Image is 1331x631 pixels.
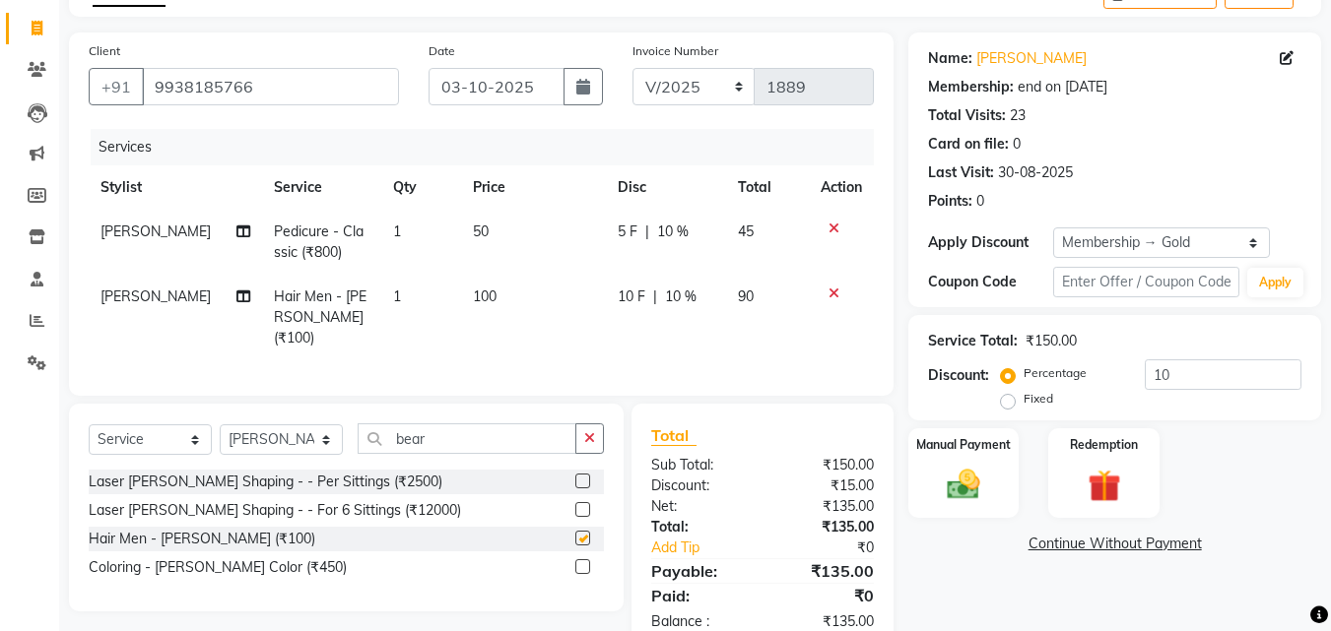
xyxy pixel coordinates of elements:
span: Total [651,425,697,446]
div: 30-08-2025 [998,162,1073,183]
span: Hair Men - [PERSON_NAME] (₹100) [274,287,366,347]
div: Name: [928,48,972,69]
th: Stylist [89,165,262,210]
div: Payable: [636,559,763,583]
th: Disc [606,165,726,210]
div: ₹0 [784,537,890,558]
label: Percentage [1024,364,1087,382]
div: ₹135.00 [763,496,889,517]
div: Laser [PERSON_NAME] Shaping - - For 6 Sittings (₹12000) [89,500,461,521]
div: end on [DATE] [1018,77,1107,97]
button: Apply [1247,268,1303,297]
span: 90 [738,287,754,305]
div: Coupon Code [928,272,1052,292]
span: 50 [473,222,489,240]
div: ₹135.00 [763,517,889,537]
th: Action [809,165,874,210]
a: Add Tip [636,537,783,558]
input: Enter Offer / Coupon Code [1053,267,1239,297]
div: ₹150.00 [763,455,889,475]
div: ₹0 [763,584,889,607]
div: ₹150.00 [1026,331,1077,351]
span: | [653,286,657,307]
div: Discount: [928,365,989,386]
label: Redemption [1070,436,1138,454]
div: 23 [1010,105,1026,126]
div: Last Visit: [928,162,994,183]
div: Points: [928,191,972,212]
div: 0 [1013,134,1021,155]
div: 0 [976,191,984,212]
span: 10 F [618,286,645,307]
a: [PERSON_NAME] [976,48,1087,69]
span: Pedicure - Classic (₹800) [274,222,364,261]
div: Discount: [636,475,763,496]
div: Hair Men - [PERSON_NAME] (₹100) [89,529,315,549]
a: Continue Without Payment [912,534,1317,554]
div: Total: [636,517,763,537]
div: ₹135.00 [763,559,889,583]
input: Search by Name/Mobile/Email/Code [142,68,399,105]
img: _gift.svg [1078,466,1131,506]
label: Manual Payment [916,436,1011,454]
th: Service [262,165,381,210]
div: Net: [636,496,763,517]
span: 45 [738,222,754,240]
th: Qty [381,165,461,210]
th: Total [726,165,809,210]
label: Fixed [1024,390,1053,408]
div: Apply Discount [928,232,1052,253]
span: 5 F [618,221,637,242]
img: _cash.svg [937,466,990,503]
th: Price [461,165,606,210]
div: Total Visits: [928,105,1006,126]
span: [PERSON_NAME] [100,287,211,305]
div: Coloring - [PERSON_NAME] Color (₹450) [89,557,347,578]
label: Invoice Number [632,42,718,60]
span: 1 [393,287,401,305]
span: 10 % [665,286,697,307]
div: Paid: [636,584,763,607]
div: Laser [PERSON_NAME] Shaping - - Per Sittings (₹2500) [89,472,442,492]
span: [PERSON_NAME] [100,222,211,240]
input: Search or Scan [358,423,576,454]
div: Membership: [928,77,1014,97]
span: 10 % [657,221,689,242]
div: Service Total: [928,331,1018,351]
div: Sub Total: [636,455,763,475]
span: 100 [473,287,497,305]
span: 1 [393,222,401,240]
div: Services [91,129,889,165]
label: Date [429,42,455,60]
span: | [645,221,649,242]
div: Card on file: [928,134,1009,155]
button: +91 [89,68,144,105]
label: Client [89,42,120,60]
div: ₹15.00 [763,475,889,496]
